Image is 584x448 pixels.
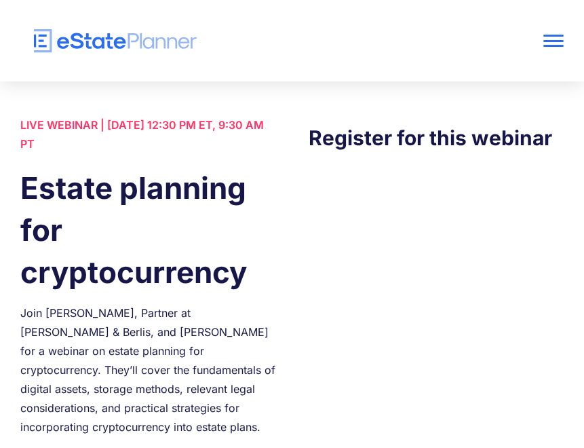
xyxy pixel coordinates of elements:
h3: Register for this webinar [309,122,564,153]
div: LIVE WEBINAR | [DATE] 12:30 PM ET, 9:30 AM PT [20,115,275,153]
h1: Estate planning for cryptocurrency [20,167,275,293]
a: home [20,29,455,53]
div: Join [PERSON_NAME], Partner at [PERSON_NAME] & Berlis, and [PERSON_NAME] for a webinar on estate ... [20,303,275,436]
